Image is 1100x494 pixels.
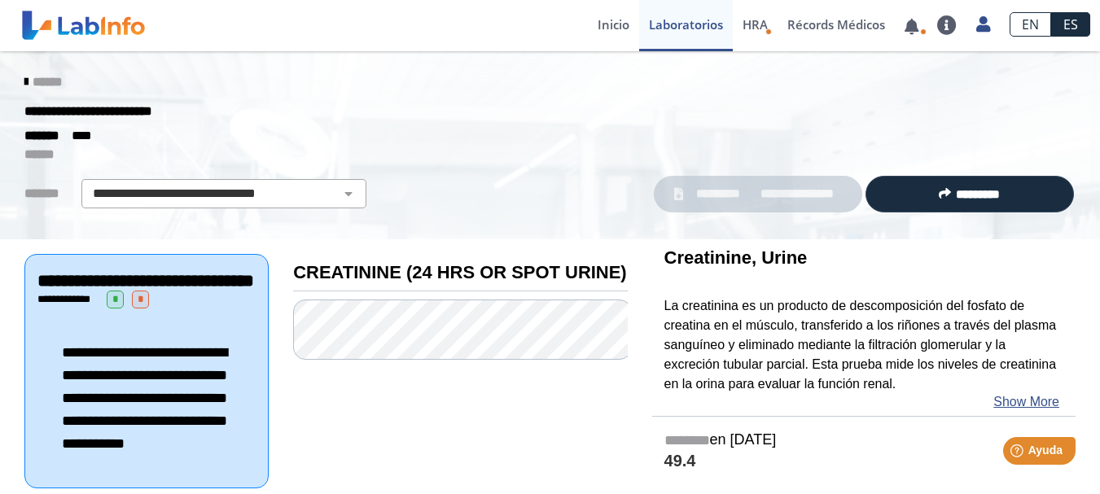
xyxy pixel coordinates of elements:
b: CREATININE (24 HRS OR SPOT URINE) [293,262,626,282]
a: EN [1010,12,1051,37]
b: Creatinine, Urine [664,247,808,268]
span: HRA [743,16,768,33]
h4: 49.4 [664,452,1063,472]
p: La creatinina es un producto de descomposición del fosfato de creatina en el músculo, transferido... [664,296,1063,394]
a: ES [1051,12,1090,37]
h5: en [DATE] [664,431,1063,450]
iframe: Help widget launcher [955,431,1082,476]
a: Show More [993,392,1059,412]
